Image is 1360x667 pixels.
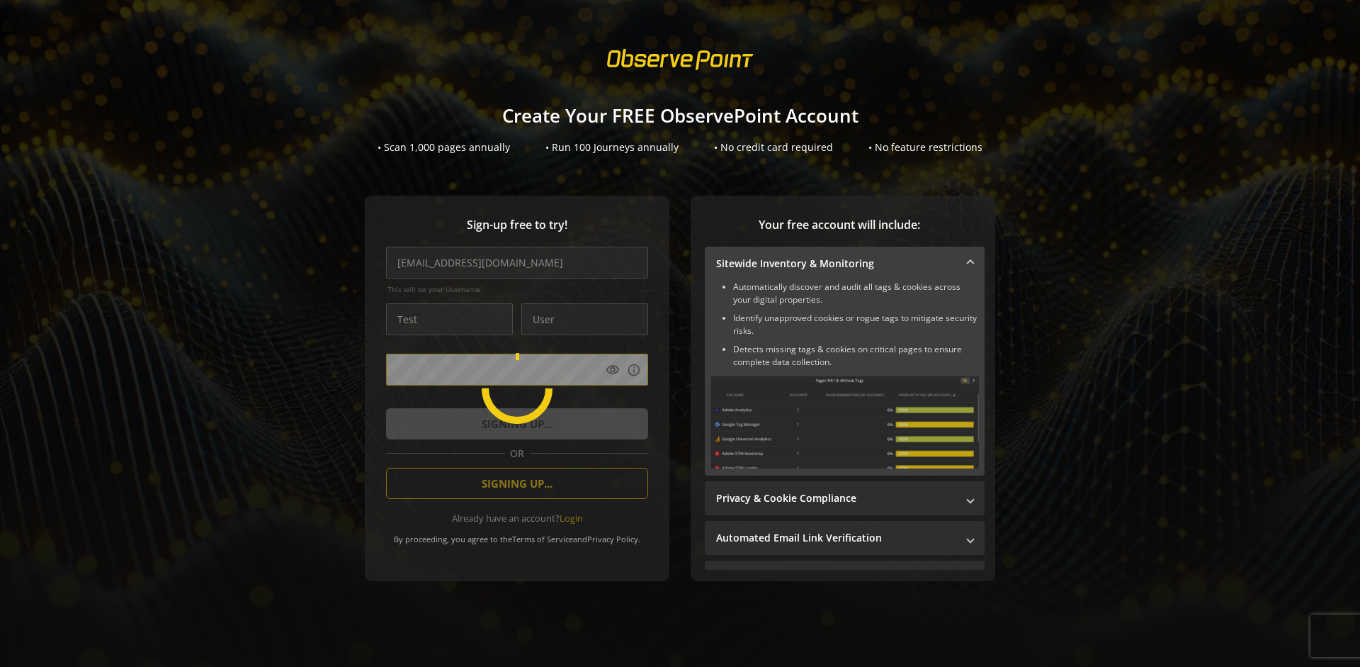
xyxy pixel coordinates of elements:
div: • Run 100 Journeys annually [545,140,679,155]
div: • Scan 1,000 pages annually [378,140,510,155]
span: Your free account will include: [705,217,974,233]
li: Detects missing tags & cookies on critical pages to ensure complete data collection. [733,343,979,369]
div: • No feature restrictions [868,140,982,155]
li: Identify unapproved cookies or rogue tags to mitigate security risks. [733,312,979,337]
div: Sitewide Inventory & Monitoring [705,281,985,476]
div: By proceeding, you agree to the and . [386,525,648,544]
span: Sign-up free to try! [386,217,648,233]
mat-panel-title: Sitewide Inventory & Monitoring [716,257,956,271]
div: • No credit card required [714,140,833,155]
li: Automatically discover and audit all tags & cookies across your digital properties. [733,281,979,306]
mat-expansion-panel-header: Privacy & Cookie Compliance [705,481,985,515]
a: Terms of Service [512,534,573,544]
a: Privacy Policy [587,534,638,544]
mat-panel-title: Privacy & Cookie Compliance [716,491,956,505]
mat-expansion-panel-header: Sitewide Inventory & Monitoring [705,247,985,281]
mat-panel-title: Automated Email Link Verification [716,531,956,545]
img: Sitewide Inventory & Monitoring [710,376,979,469]
mat-expansion-panel-header: Performance Monitoring with Web Vitals [705,561,985,595]
mat-expansion-panel-header: Automated Email Link Verification [705,521,985,555]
